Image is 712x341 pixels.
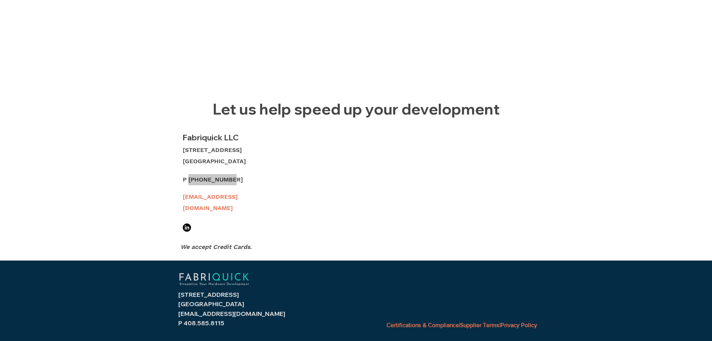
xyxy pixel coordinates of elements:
a: Privacy Policy [500,322,537,328]
span: [GEOGRAPHIC_DATA] [183,158,246,165]
span: P 408.585.8115 [178,319,224,327]
span: Fabriquick LLC [183,133,239,142]
img: LinkedIn [183,223,191,232]
a: Certifications & Compliance [386,322,459,328]
a: [EMAIL_ADDRESS][DOMAIN_NAME] [178,310,285,317]
span: Let us help speed up your development [213,100,500,118]
span: We accept Credit Cards. [181,243,252,250]
span: P [PHONE_NUMBER] [183,176,243,183]
span: [STREET_ADDRESS] [183,146,242,153]
span: [GEOGRAPHIC_DATA] [178,300,244,308]
a: [EMAIL_ADDRESS][DOMAIN_NAME] [183,193,238,211]
span: | | [386,322,537,328]
ul: Social Bar [183,223,191,232]
a: Supplier Terms [460,322,499,328]
span: [STREET_ADDRESS] [178,291,239,298]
